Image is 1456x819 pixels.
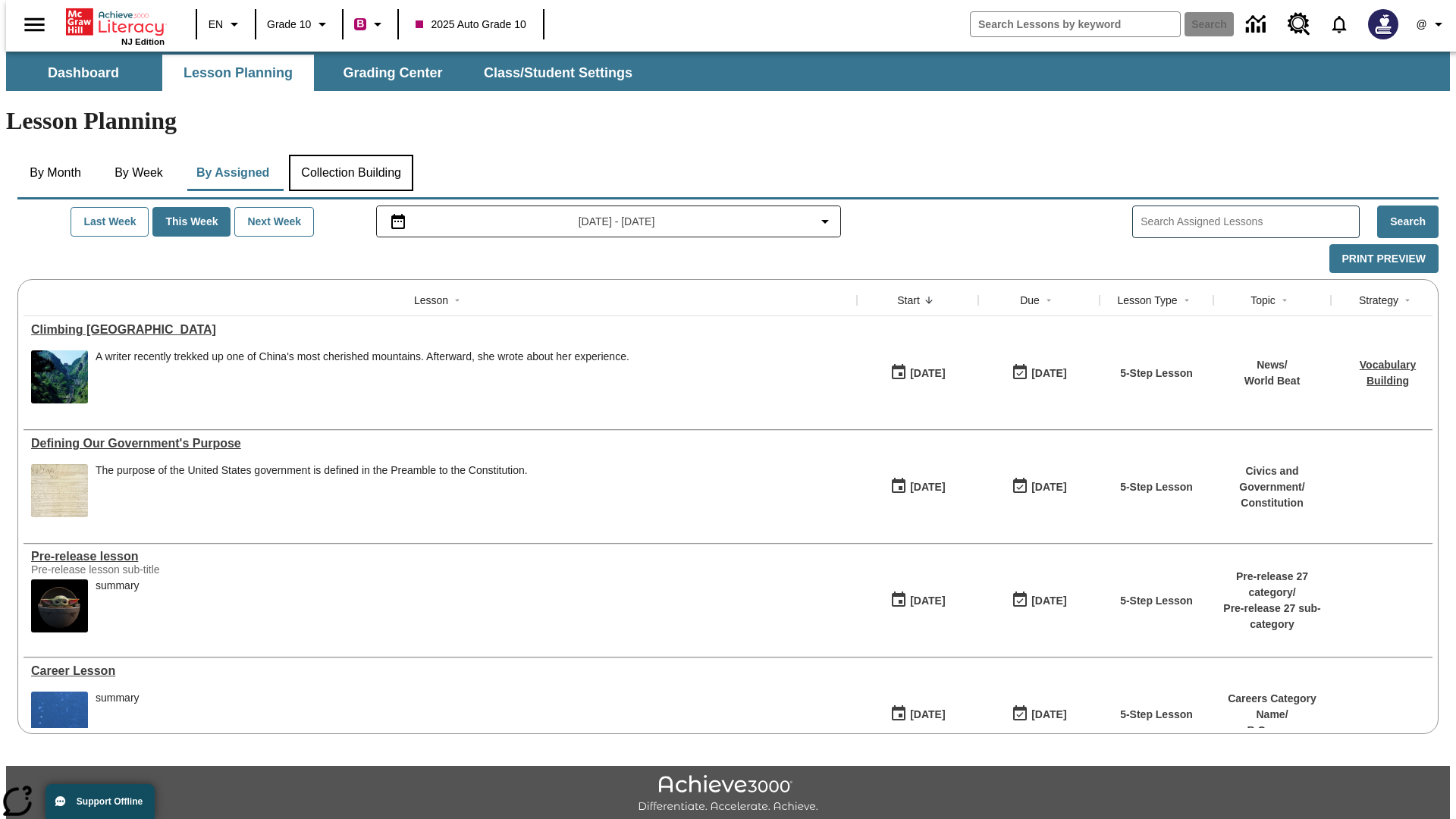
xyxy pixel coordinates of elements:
button: 03/31/26: Last day the lesson can be accessed [1006,472,1072,501]
a: Climbing Mount Tai, Lessons [31,323,849,337]
button: By Week [101,155,177,191]
button: Print Preview [1329,244,1439,274]
div: Pre-release lesson [31,550,849,563]
div: summary [96,579,140,632]
button: Boost Class color is violet red. Change class color [348,11,393,38]
div: Start [897,293,920,308]
button: 01/17/26: Last day the lesson can be accessed [1006,700,1072,729]
div: A writer recently trekked up one of China's most cherished mountains. Afterward, she wrote about ... [96,350,629,403]
div: Lesson [414,293,448,308]
a: Pre-release lesson, Lessons [31,550,849,563]
span: 2025 Auto Grade 10 [416,17,526,33]
button: 01/25/26: Last day the lesson can be accessed [1006,586,1072,615]
button: Class/Student Settings [472,55,645,91]
span: Support Offline [77,796,143,807]
img: hero alt text [31,579,88,632]
div: A writer recently trekked up one of China's most cherished mountains. Afterward, she wrote about ... [96,350,629,363]
p: Constitution [1221,495,1323,511]
button: Grade: Grade 10, Select a grade [261,11,337,38]
a: Resource Center, Will open in new tab [1279,4,1319,45]
button: Sort [1178,291,1196,309]
a: Notifications [1319,5,1359,44]
div: [DATE] [1031,591,1066,610]
button: Collection Building [289,155,413,191]
img: Avatar [1368,9,1398,39]
input: Search Assigned Lessons [1141,211,1359,233]
input: search field [971,12,1180,36]
h1: Lesson Planning [6,107,1450,135]
div: summary [96,692,140,704]
img: Achieve3000 Differentiate Accelerate Achieve [638,775,818,814]
div: [DATE] [1031,705,1066,724]
div: Strategy [1359,293,1398,308]
svg: Collapse Date Range Filter [816,212,834,231]
button: 01/13/25: First time the lesson was available [885,700,950,729]
div: Home [66,5,165,46]
button: Sort [1398,291,1417,309]
button: Open side menu [12,2,57,47]
button: By Month [17,155,93,191]
div: summary [96,579,140,592]
a: Data Center [1237,4,1279,45]
img: 6000 stone steps to climb Mount Tai in Chinese countryside [31,350,88,403]
div: The purpose of the United States government is defined in the Preamble to the Constitution. [96,464,528,477]
span: EN [209,17,223,33]
span: @ [1416,17,1426,33]
span: B [356,14,364,33]
button: 06/30/26: Last day the lesson can be accessed [1006,359,1072,388]
p: 5-Step Lesson [1120,593,1193,609]
a: Home [66,7,165,37]
span: [DATE] - [DATE] [579,214,655,230]
div: [DATE] [910,591,945,610]
span: Dashboard [48,64,119,82]
div: Pre-release lesson sub-title [31,563,259,576]
button: Lesson Planning [162,55,314,91]
div: SubNavbar [6,52,1450,91]
button: Select the date range menu item [383,212,835,231]
button: By Assigned [184,155,281,191]
p: News / [1244,357,1301,373]
a: Vocabulary Building [1360,359,1416,387]
img: This historic document written in calligraphic script on aged parchment, is the Preamble of the C... [31,464,88,517]
button: Support Offline [45,784,155,819]
p: Pre-release 27 category / [1221,569,1323,601]
button: Sort [1040,291,1058,309]
p: 5-Step Lesson [1120,366,1193,381]
span: Class/Student Settings [484,64,632,82]
button: Sort [1276,291,1294,309]
p: 5-Step Lesson [1120,479,1193,495]
button: Grading Center [317,55,469,91]
div: SubNavbar [6,55,646,91]
button: Dashboard [8,55,159,91]
div: [DATE] [910,478,945,497]
button: Sort [448,291,466,309]
button: 01/22/25: First time the lesson was available [885,586,950,615]
button: This Week [152,207,231,237]
button: Last Week [71,207,149,237]
div: Climbing Mount Tai [31,323,849,337]
button: Search [1377,206,1439,238]
p: Pre-release 27 sub-category [1221,601,1323,632]
div: [DATE] [910,705,945,724]
div: Career Lesson [31,664,849,678]
div: The purpose of the United States government is defined in the Preamble to the Constitution. [96,464,528,517]
p: Civics and Government / [1221,463,1323,495]
button: 07/01/25: First time the lesson was available [885,472,950,501]
div: Topic [1250,293,1276,308]
p: B Careers [1221,723,1323,739]
span: NJ Edition [121,37,165,46]
a: Career Lesson, Lessons [31,664,849,678]
p: 5-Step Lesson [1120,707,1193,723]
span: Grade 10 [267,17,311,33]
button: 07/22/25: First time the lesson was available [885,359,950,388]
img: fish [31,692,88,745]
div: [DATE] [1031,364,1066,383]
p: World Beat [1244,373,1301,389]
div: summary [96,692,140,745]
button: Profile/Settings [1407,11,1456,38]
div: [DATE] [910,364,945,383]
